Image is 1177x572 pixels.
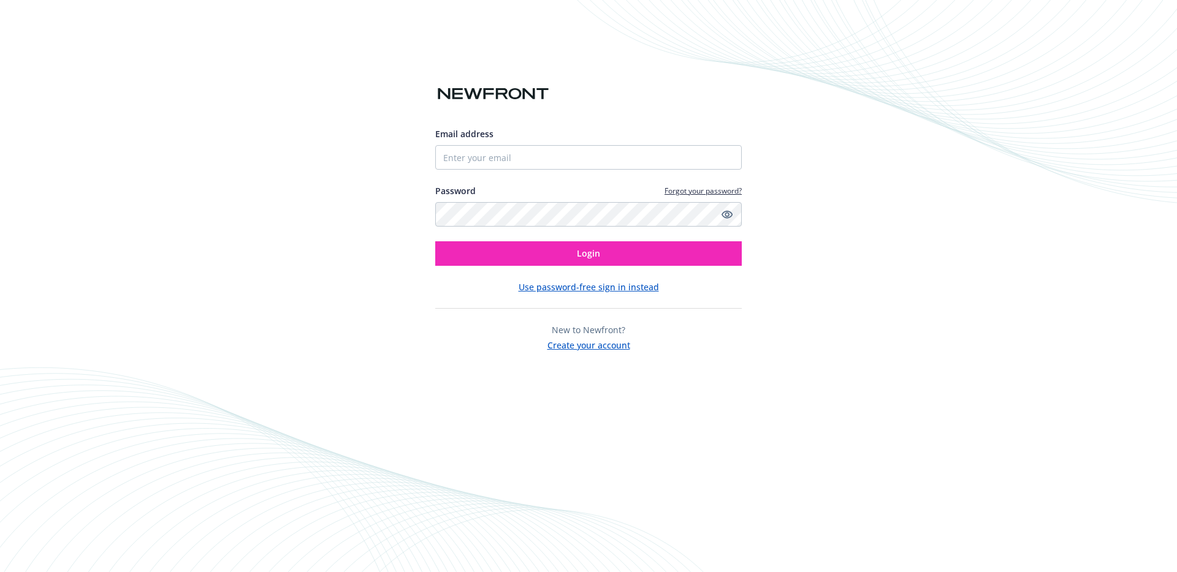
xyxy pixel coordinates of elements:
label: Password [435,184,476,197]
span: Login [577,247,600,259]
a: Show password [720,207,734,222]
input: Enter your email [435,145,742,170]
button: Login [435,241,742,266]
a: Forgot your password? [665,186,742,196]
button: Create your account [547,336,630,352]
span: Email address [435,128,493,140]
button: Use password-free sign in instead [519,280,659,293]
img: Newfront logo [435,83,551,105]
input: Enter your password [435,202,742,227]
span: New to Newfront? [552,324,625,336]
